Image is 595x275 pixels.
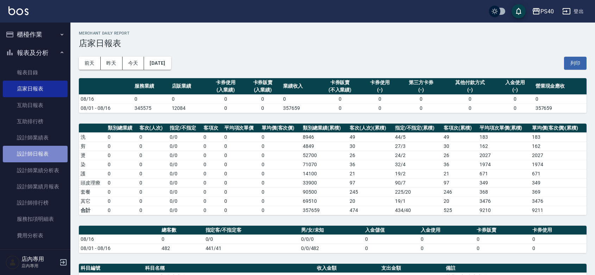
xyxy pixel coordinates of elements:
td: 3476 [530,196,587,206]
td: 0 [444,104,496,113]
td: 30 [348,142,393,151]
div: 第三方卡券 [400,79,442,86]
td: 27 / 3 [393,142,442,151]
td: 0 [133,94,170,104]
td: 0 [223,151,260,160]
td: 0 [106,196,138,206]
a: 報表目錄 [3,64,68,81]
td: 162 [530,142,587,151]
td: 0 [138,169,168,178]
th: 指定客/不指定客 [204,226,299,235]
a: 互助日報表 [3,97,68,113]
td: 0 [496,94,534,104]
td: 0 [160,235,204,244]
th: 備註 [444,264,587,273]
td: 357659 [281,104,319,113]
td: 0 [260,151,301,160]
th: 入金使用 [419,226,475,235]
td: 0 [531,244,587,253]
td: 0 [106,169,138,178]
td: 0 [475,235,531,244]
button: 昨天 [101,57,123,70]
td: 08/01 - 08/16 [79,244,160,253]
td: 0 [202,132,223,142]
td: 0 [223,160,260,169]
td: 0 [419,244,475,253]
h3: 店家日報表 [79,38,587,48]
div: 卡券販賣 [246,79,280,86]
td: 08/01 - 08/16 [79,104,133,113]
td: 護 [79,169,106,178]
td: 349 [530,178,587,187]
td: 0 [106,206,138,215]
td: 剪 [79,142,106,151]
th: 指定/不指定(累積) [393,124,442,133]
td: 燙 [79,151,106,160]
td: 頭皮理療 [79,178,106,187]
td: 0 / 0 [168,142,202,151]
td: 0 [207,94,244,104]
th: 類別總業績(累積) [301,124,348,133]
td: 90 / 7 [393,178,442,187]
button: [DATE] [144,57,171,70]
td: 0 / 0 [168,187,202,196]
td: 0 [419,235,475,244]
td: 90500 [301,187,348,196]
div: (-) [400,86,442,94]
div: (入業績) [209,86,243,94]
td: 0 [106,142,138,151]
div: (-) [498,86,532,94]
button: PS40 [529,4,557,19]
h2: Merchant Daily Report [79,31,587,36]
td: 0 [202,142,223,151]
td: 0 [363,235,419,244]
td: 0 [138,206,168,215]
td: 套餐 [79,187,106,196]
td: 0 [138,187,168,196]
a: 設計師業績表 [3,130,68,146]
td: 30 [442,142,478,151]
td: 246 [442,187,478,196]
td: 19 / 1 [393,196,442,206]
a: 服務扣項明細表 [3,211,68,227]
h5: 店內專用 [21,256,57,263]
th: 客次(人次) [138,124,168,133]
td: 49 [442,132,478,142]
td: 26 [442,151,478,160]
th: 平均項次單價 [223,124,260,133]
td: 0 [106,160,138,169]
td: 0 [319,104,361,113]
table: a dense table [79,226,587,253]
a: 設計師日報表 [3,146,68,162]
th: 單均價(客次價)(累積) [530,124,587,133]
a: 互助排行榜 [3,113,68,130]
td: 0 [138,160,168,169]
td: 0 / 0 [168,132,202,142]
td: 0 [223,206,260,215]
div: PS40 [540,7,554,16]
td: 0 [223,169,260,178]
td: 441/41 [204,244,299,253]
td: 345575 [133,104,170,113]
img: Logo [8,6,29,15]
td: 36 [442,160,478,169]
a: 費用分析表 [3,227,68,244]
td: 0 [202,178,223,187]
td: 12084 [170,104,207,113]
td: 0/0/482 [299,244,363,253]
td: 08/16 [79,94,133,104]
div: (-) [445,86,495,94]
th: 店販業績 [170,78,207,95]
th: 單均價(客次價) [260,124,301,133]
td: 482 [160,244,204,253]
td: 0 [106,187,138,196]
td: 26 [348,151,393,160]
td: 32 / 4 [393,160,442,169]
td: 0 [244,104,282,113]
td: 0 [399,104,444,113]
th: 卡券販賣 [475,226,531,235]
td: 0 [531,235,587,244]
th: 卡券使用 [531,226,587,235]
td: 0 [138,142,168,151]
th: 客項次 [202,124,223,133]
